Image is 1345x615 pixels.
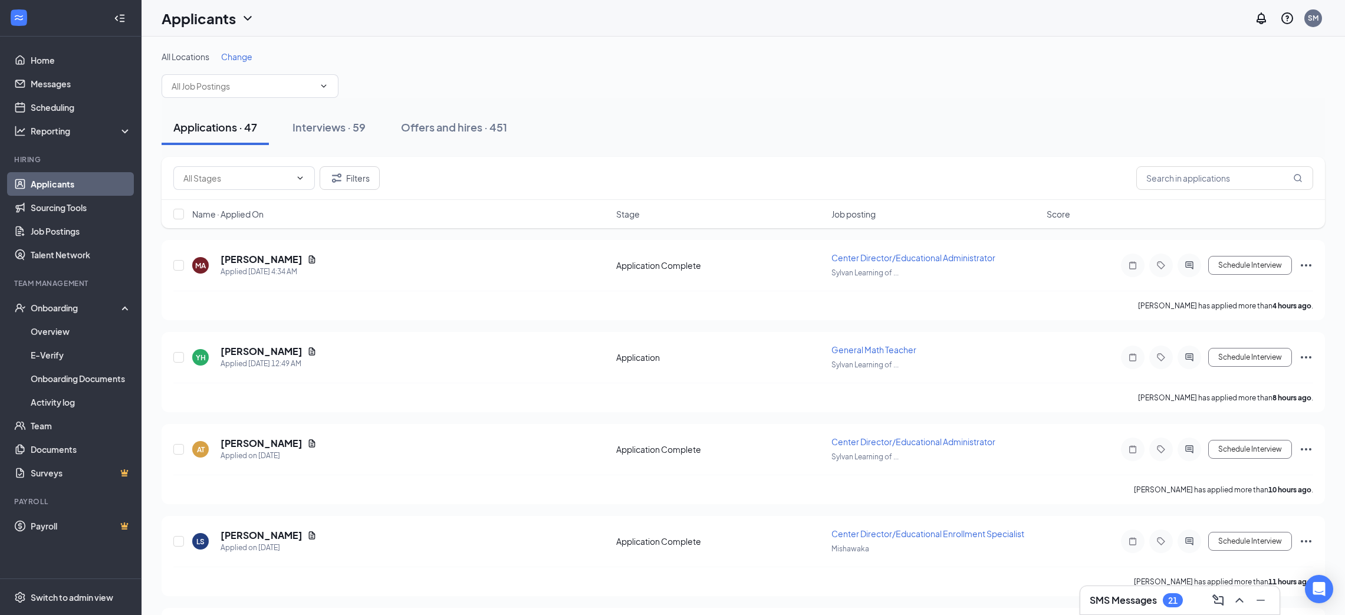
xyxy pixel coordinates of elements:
[1134,485,1313,495] p: [PERSON_NAME] has applied more than .
[241,11,255,25] svg: ChevronDown
[172,80,314,93] input: All Job Postings
[221,437,302,450] h5: [PERSON_NAME]
[831,360,899,369] span: Sylvan Learning of ...
[221,266,317,278] div: Applied [DATE] 4:34 AM
[831,344,916,355] span: General Math Teacher
[31,125,132,137] div: Reporting
[292,120,366,134] div: Interviews · 59
[1268,485,1311,494] b: 10 hours ago
[1299,442,1313,456] svg: Ellipses
[1299,350,1313,364] svg: Ellipses
[307,347,317,356] svg: Document
[13,12,25,24] svg: WorkstreamLogo
[1126,445,1140,454] svg: Note
[1182,537,1196,546] svg: ActiveChat
[31,343,131,367] a: E-Verify
[1208,440,1292,459] button: Schedule Interview
[1182,445,1196,454] svg: ActiveChat
[320,166,380,190] button: Filter Filters
[1168,596,1178,606] div: 21
[173,120,257,134] div: Applications · 47
[31,196,131,219] a: Sourcing Tools
[1230,591,1249,610] button: ChevronUp
[221,450,317,462] div: Applied on [DATE]
[616,208,640,220] span: Stage
[616,443,824,455] div: Application Complete
[183,172,291,185] input: All Stages
[162,51,209,62] span: All Locations
[1182,353,1196,362] svg: ActiveChat
[295,173,305,183] svg: ChevronDown
[31,243,131,267] a: Talent Network
[197,445,205,455] div: AT
[31,72,131,96] a: Messages
[31,320,131,343] a: Overview
[14,496,129,507] div: Payroll
[1251,591,1270,610] button: Minimize
[1126,261,1140,270] svg: Note
[1299,534,1313,548] svg: Ellipses
[307,439,317,448] svg: Document
[1154,261,1168,270] svg: Tag
[1090,594,1157,607] h3: SMS Messages
[1232,593,1247,607] svg: ChevronUp
[831,252,995,263] span: Center Director/Educational Administrator
[1138,301,1313,311] p: [PERSON_NAME] has applied more than .
[14,302,26,314] svg: UserCheck
[1211,593,1225,607] svg: ComposeMessage
[31,438,131,461] a: Documents
[31,367,131,390] a: Onboarding Documents
[1208,348,1292,367] button: Schedule Interview
[162,8,236,28] h1: Applicants
[1299,258,1313,272] svg: Ellipses
[221,529,302,542] h5: [PERSON_NAME]
[831,528,1024,539] span: Center Director/Educational Enrollment Specialist
[330,171,344,185] svg: Filter
[1280,11,1294,25] svg: QuestionInfo
[1293,173,1303,183] svg: MagnifyingGlass
[1308,13,1318,23] div: SM
[1208,256,1292,275] button: Schedule Interview
[1209,591,1228,610] button: ComposeMessage
[31,219,131,243] a: Job Postings
[831,452,899,461] span: Sylvan Learning of ...
[616,535,824,547] div: Application Complete
[831,208,876,220] span: Job posting
[196,353,206,363] div: YH
[14,125,26,137] svg: Analysis
[1254,593,1268,607] svg: Minimize
[31,172,131,196] a: Applicants
[307,255,317,264] svg: Document
[31,591,113,603] div: Switch to admin view
[831,544,869,553] span: Mishawaka
[31,390,131,414] a: Activity log
[616,351,824,363] div: Application
[221,345,302,358] h5: [PERSON_NAME]
[14,278,129,288] div: Team Management
[1126,353,1140,362] svg: Note
[31,414,131,438] a: Team
[31,461,131,485] a: SurveysCrown
[616,259,824,271] div: Application Complete
[831,436,995,447] span: Center Director/Educational Administrator
[14,154,129,165] div: Hiring
[1305,575,1333,603] div: Open Intercom Messenger
[1154,537,1168,546] svg: Tag
[195,261,206,271] div: MA
[14,591,26,603] svg: Settings
[1047,208,1070,220] span: Score
[319,81,328,91] svg: ChevronDown
[31,302,121,314] div: Onboarding
[1154,445,1168,454] svg: Tag
[114,12,126,24] svg: Collapse
[1154,353,1168,362] svg: Tag
[221,253,302,266] h5: [PERSON_NAME]
[831,268,899,277] span: Sylvan Learning of ...
[221,51,252,62] span: Change
[1268,577,1311,586] b: 11 hours ago
[31,48,131,72] a: Home
[1208,532,1292,551] button: Schedule Interview
[221,542,317,554] div: Applied on [DATE]
[1182,261,1196,270] svg: ActiveChat
[1254,11,1268,25] svg: Notifications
